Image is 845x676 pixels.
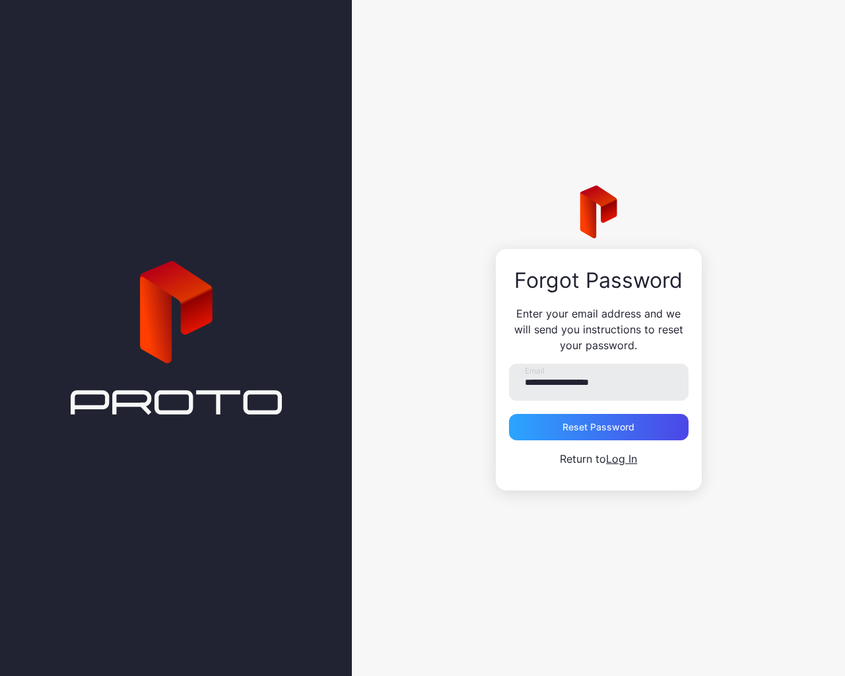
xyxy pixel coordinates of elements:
a: Log In [606,452,637,465]
p: Enter your email address and we will send you instructions to reset your password. [509,306,689,353]
div: Reset Password [562,422,634,432]
input: Email [509,364,689,401]
p: Return to [509,451,689,467]
div: Forgot Password [509,269,689,292]
button: Reset Password [509,414,689,440]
